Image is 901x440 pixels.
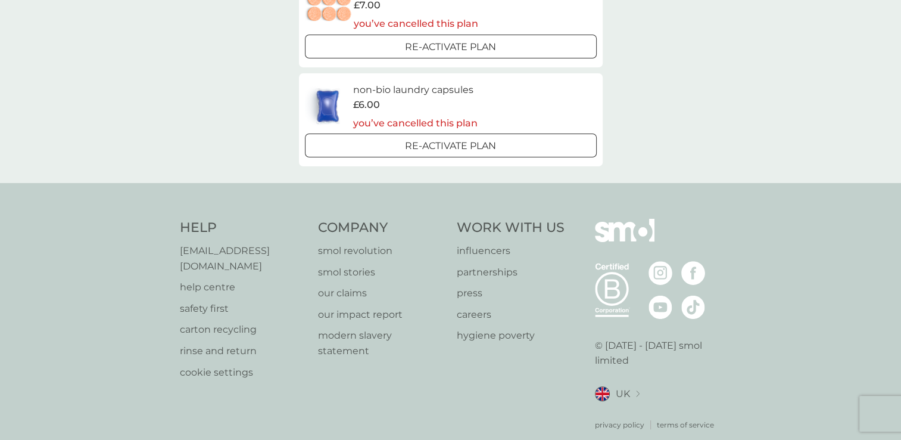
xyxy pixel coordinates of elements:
[595,386,610,401] img: UK flag
[649,295,672,319] img: visit the smol Youtube page
[595,419,644,430] a: privacy policy
[318,219,445,237] h4: Company
[305,85,350,127] img: non-bio laundry capsules
[318,307,445,323] a: our impact report
[405,39,496,55] p: Re-activate Plan
[180,219,307,237] h4: Help
[180,343,307,359] a: rinse and return
[353,82,478,98] h6: non-bio laundry capsules
[180,301,307,317] a: safety first
[636,391,640,397] img: select a new location
[180,322,307,337] a: carton recycling
[318,243,445,259] a: smol revolution
[353,97,380,113] span: £6.00
[318,328,445,358] a: modern slavery statement
[457,243,565,259] a: influencers
[681,295,705,319] img: visit the smol Tiktok page
[353,116,478,131] p: you’ve cancelled this plan
[305,35,597,58] button: Re-activate Plan
[681,261,705,285] img: visit the smol Facebook page
[595,219,654,259] img: smol
[595,338,722,368] p: © [DATE] - [DATE] smol limited
[180,243,307,274] a: [EMAIL_ADDRESS][DOMAIN_NAME]
[318,265,445,280] a: smol stories
[405,138,496,154] p: Re-activate Plan
[457,307,565,323] a: careers
[457,328,565,343] a: hygiene poverty
[354,16,478,32] p: you’ve cancelled this plan
[180,365,307,380] a: cookie settings
[457,265,565,280] a: partnerships
[457,286,565,301] a: press
[657,419,714,430] a: terms of service
[457,219,565,237] h4: Work With Us
[180,280,307,295] a: help centre
[318,286,445,301] a: our claims
[305,134,597,157] button: Re-activate Plan
[616,386,630,402] span: UK
[649,261,672,285] img: visit the smol Instagram page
